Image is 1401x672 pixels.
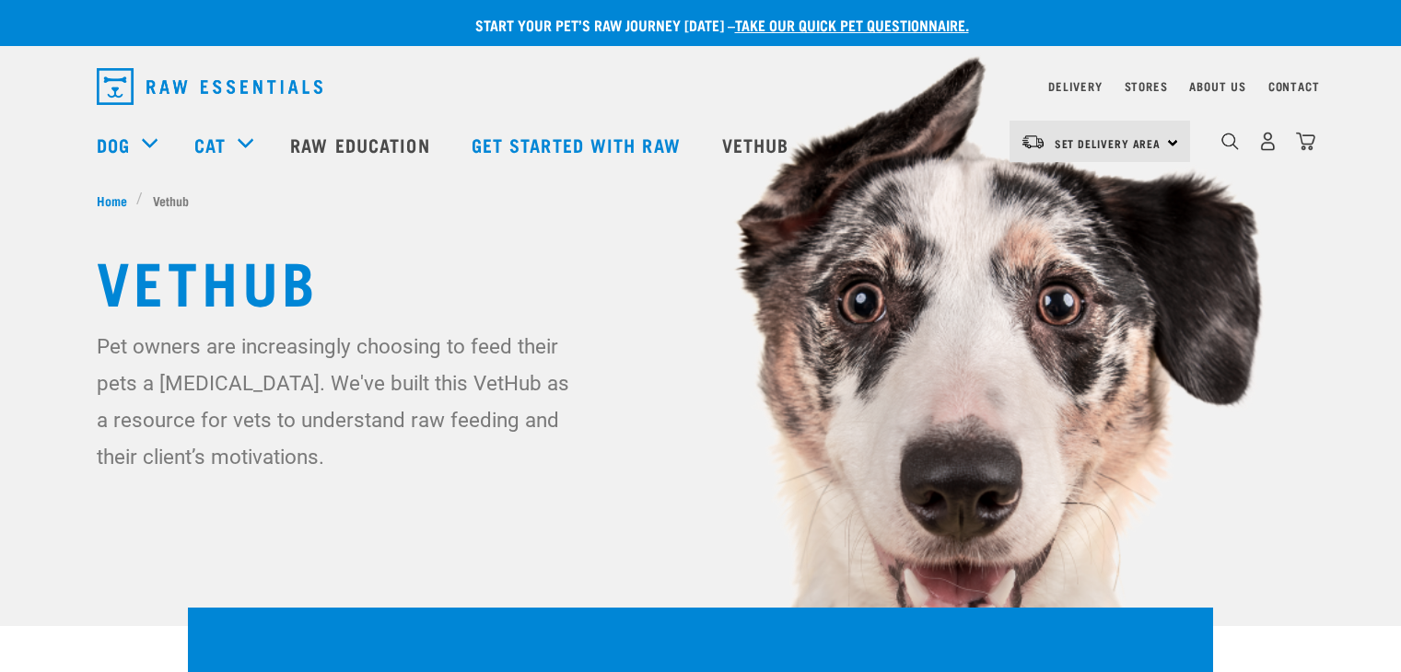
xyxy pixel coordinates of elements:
[97,191,137,210] a: Home
[97,247,1305,313] h1: Vethub
[1021,133,1045,150] img: van-moving.png
[1258,132,1278,151] img: user.png
[704,108,812,181] a: Vethub
[97,328,580,475] p: Pet owners are increasingly choosing to feed their pets a [MEDICAL_DATA]. We've built this VetHub...
[97,131,130,158] a: Dog
[1055,140,1162,146] span: Set Delivery Area
[1221,133,1239,150] img: home-icon-1@2x.png
[97,68,322,105] img: Raw Essentials Logo
[1296,132,1315,151] img: home-icon@2x.png
[1268,83,1320,89] a: Contact
[1125,83,1168,89] a: Stores
[97,191,1305,210] nav: breadcrumbs
[82,61,1320,112] nav: dropdown navigation
[1048,83,1102,89] a: Delivery
[453,108,704,181] a: Get started with Raw
[194,131,226,158] a: Cat
[1189,83,1245,89] a: About Us
[735,20,969,29] a: take our quick pet questionnaire.
[272,108,452,181] a: Raw Education
[97,191,127,210] span: Home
